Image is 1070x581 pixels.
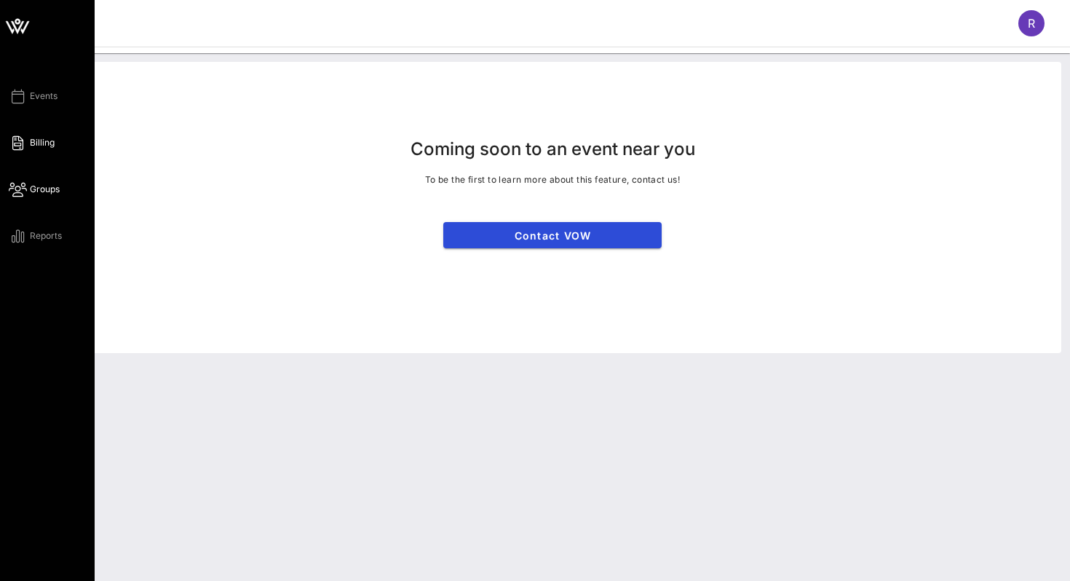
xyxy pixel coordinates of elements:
[30,229,62,242] span: Reports
[425,173,680,187] p: To be the first to learn more about this feature, contact us!
[9,227,62,245] a: Reports
[1028,16,1035,31] span: R
[9,87,58,105] a: Events
[9,134,55,151] a: Billing
[30,90,58,103] span: Events
[443,222,662,248] a: Contact VOW
[30,136,55,149] span: Billing
[30,183,60,196] span: Groups
[9,181,60,198] a: Groups
[411,138,695,161] p: Coming soon to an event near you
[1018,10,1045,36] div: R
[455,229,650,242] span: Contact VOW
